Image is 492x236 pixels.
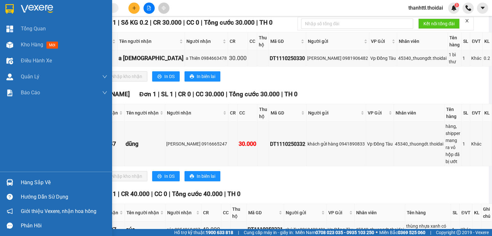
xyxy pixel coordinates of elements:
span: notification [7,208,13,214]
span: ⚪️ [376,231,378,234]
button: printerIn biên lai [184,71,220,82]
div: khách gửi hàng 0941890833 [307,140,365,147]
th: Nhân viên [397,33,448,50]
span: In biên lai [197,73,215,80]
div: Khác [471,140,481,147]
span: VP Gửi [328,209,348,216]
div: Khác [461,226,471,233]
div: a [DEMOGRAPHIC_DATA] [119,54,184,63]
div: cúc [126,225,164,234]
button: downloadNhập kho nhận [99,171,147,181]
span: TH 0 [284,90,298,98]
span: Tên người nhận [119,38,178,45]
span: TH 0 [227,190,241,198]
span: In DS [164,173,175,180]
span: printer [190,74,194,79]
th: Nhân viên [394,104,445,122]
span: printer [157,174,162,179]
div: Vp Đồng Tàu [328,226,353,233]
span: Miền Nam [295,229,374,236]
span: CC 30.000 [196,90,224,98]
span: CC 0 [154,190,167,198]
span: 3 [455,3,458,7]
span: Người nhận [167,209,195,216]
th: CR [201,204,221,222]
img: dashboard-icon [6,26,13,32]
img: logo-vxr [5,4,14,14]
span: Người nhận [167,109,222,116]
span: Điều hành xe [21,57,52,65]
span: thanhttl.thoidai [403,4,448,12]
td: DT1110250330 [269,50,306,67]
span: | [158,90,160,98]
span: CR 0 [178,90,191,98]
div: Hàng sắp về [21,178,107,187]
div: DT1110250330 [270,54,305,62]
span: Kết nối tổng đài [423,20,455,27]
span: SL 1 [104,190,116,198]
th: CC [221,204,231,222]
img: icon-new-feature [451,5,457,11]
div: Khác [471,55,481,62]
th: Nhân viên [355,204,405,222]
div: Vp Đồng Tàu [367,140,393,147]
div: hàng, shipper mang ra vỏ hộp đã bị ướt [446,123,460,165]
img: warehouse-icon [6,74,13,80]
td: DT1110250332 [269,122,307,166]
td: Vp Đồng Tàu [366,122,394,166]
div: 1 bì thư [449,51,460,65]
span: Tổng cước 30.000 [229,90,280,98]
th: Tên hàng [448,33,462,50]
span: Tổng cước 40.000 [172,190,223,198]
span: Tổng Quan [21,25,46,33]
div: dũng [126,139,164,148]
div: DT1110250332 [270,140,305,148]
th: SL [451,204,460,222]
span: | [201,19,202,26]
span: | [151,190,153,198]
span: Cung cấp máy in - giấy in: [244,229,294,236]
span: Mã GD [248,209,277,216]
span: CR 30.000 [153,19,182,26]
span: | [193,90,194,98]
span: copyright [456,230,461,235]
div: 45340_thuongdt.thoidai [398,55,447,62]
span: file-add [147,6,151,10]
td: a Thiên [118,50,185,67]
td: Vp Đồng Tàu [369,50,397,67]
div: [PERSON_NAME] 0981906482 [307,55,368,62]
th: Tên hàng [405,204,451,222]
span: In biên lai [197,173,215,180]
th: CR [228,33,248,50]
span: | [118,19,119,26]
div: 1 [463,55,469,62]
span: SL 1 [104,19,116,26]
th: SL [462,33,470,50]
span: down [102,74,107,79]
span: Báo cáo [21,89,40,97]
div: 1 [463,140,469,147]
div: Phản hồi [21,221,107,231]
span: Người gửi [286,209,320,216]
span: mới [46,42,58,49]
span: plus [132,6,136,10]
button: caret-down [477,3,488,14]
span: CC 0 [186,19,199,26]
th: ĐVT [460,204,472,222]
span: | [238,229,239,236]
strong: 0369 525 060 [398,230,425,235]
input: Nhập số tổng đài [301,19,413,29]
img: warehouse-icon [6,42,13,48]
span: Đơn 1 [139,90,156,98]
span: VP Gửi [371,38,390,45]
th: KL [483,104,492,122]
td: dũng [125,122,165,166]
th: CR [228,104,238,122]
span: | [118,190,119,198]
th: Thu hộ [231,204,247,222]
th: CC [248,33,257,50]
th: SL [462,104,470,122]
div: cúc 0354868427 [167,226,200,233]
strong: 1900 633 818 [206,230,233,235]
img: solution-icon [6,90,13,96]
